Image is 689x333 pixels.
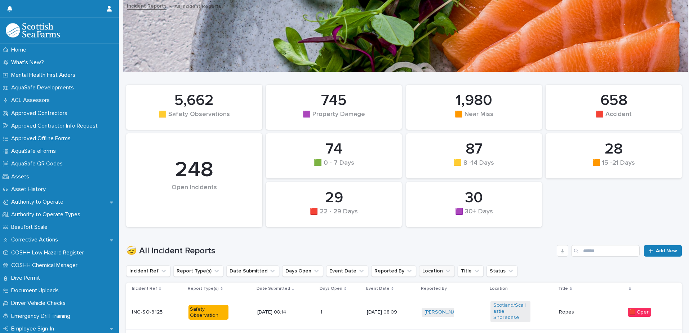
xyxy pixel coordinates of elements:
p: Days Open [320,285,342,293]
div: 745 [278,92,390,110]
p: Approved Contractors [8,110,73,117]
p: Home [8,46,32,53]
button: Incident Ref [126,265,170,277]
p: Event Date [366,285,390,293]
p: AquaSafe QR Codes [8,160,68,167]
p: Ropes [559,309,599,315]
button: Title [458,265,484,277]
p: Reported By [421,285,447,293]
p: Dive Permit [8,275,46,281]
div: 1,980 [418,92,530,110]
p: AquaSafe Developments [8,84,80,91]
p: Beaufort Scale [8,224,53,231]
div: 87 [418,140,530,158]
p: Assets [8,173,35,180]
p: COSHH Chemical Manager [8,262,83,269]
div: 248 [138,157,250,183]
button: Report Type(s) [173,265,223,277]
button: Date Submitted [226,265,279,277]
div: 28 [558,140,670,158]
button: Status [486,265,517,277]
div: 🟩 0 - 7 Days [278,159,390,174]
p: ACL Assessors [8,97,55,104]
div: 5,662 [138,92,250,110]
p: Asset History [8,186,52,193]
div: 🟥 22 - 29 Days [278,208,390,223]
button: Location [419,265,455,277]
p: Location [490,285,508,293]
div: 658 [558,92,670,110]
p: Approved Contractor Info Request [8,123,103,129]
div: 🟨 8 -14 Days [418,159,530,174]
p: Document Uploads [8,287,65,294]
div: 🟨 Safety Observations [138,111,250,126]
p: COSHH Low Hazard Register [8,249,90,256]
div: 🟧 Near Miss [418,111,530,126]
h1: 🤕 All Incident Reports [126,246,554,256]
div: 🟥 Open [628,308,651,317]
input: Search [571,245,640,257]
img: bPIBxiqnSb2ggTQWdOVV [6,23,60,37]
p: 1 [320,308,324,315]
button: Reported By [371,265,416,277]
div: 🟪 30+ Days [418,208,530,223]
p: AquaSafe eForms [8,148,62,155]
p: [DATE] 08:09 [367,309,407,315]
p: Authority to Operate Types [8,211,86,218]
p: Incident Ref [132,285,157,293]
tr: INC-SO-9125Safety Observation[DATE] 08:1411 [DATE] 08:09[PERSON_NAME] Scotland/Scallastle Shoreba... [126,295,682,329]
p: Employee Sign-In [8,325,60,332]
p: Corrective Actions [8,236,64,243]
p: Driver Vehicle Checks [8,300,71,307]
p: [DATE] 08:14 [257,309,297,315]
a: Scotland/Scallastle Shorebase [493,302,528,320]
p: INC-SO-9125 [132,309,172,315]
button: Days Open [282,265,323,277]
a: [PERSON_NAME] [424,309,464,315]
div: 29 [278,189,390,207]
div: 🟪 Property Damage [278,111,390,126]
a: Incident Reports [127,1,166,10]
div: 🟧 15 -21 Days [558,159,670,174]
p: Mental Health First Aiders [8,72,81,79]
p: Authority to Operate [8,199,69,205]
div: 30 [418,189,530,207]
button: Event Date [326,265,368,277]
div: 🟥 Accident [558,111,670,126]
p: Title [558,285,568,293]
div: Open Incidents [138,184,250,207]
p: Emergency Drill Training [8,313,76,320]
p: Date Submitted [257,285,290,293]
a: Add New [644,245,682,257]
p: Report Type(s) [188,285,219,293]
div: 74 [278,140,390,158]
p: All Incident Reports [174,2,221,10]
div: Safety Observation [188,305,228,320]
p: Approved Offline Forms [8,135,76,142]
span: Add New [656,248,677,253]
p: What's New? [8,59,50,66]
